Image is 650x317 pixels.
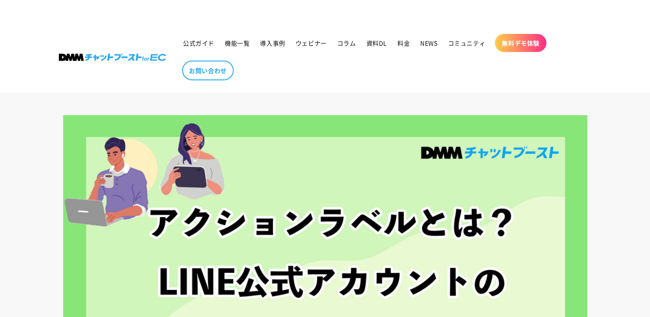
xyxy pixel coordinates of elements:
span: 機能一覧 [225,39,250,47]
a: お問い合わせ [182,61,234,80]
span: NEWS [420,39,437,47]
a: NEWS [415,34,442,52]
span: 料金 [397,39,410,47]
span: ウェビナー [296,39,327,47]
span: 無料デモ体験 [502,39,540,47]
span: コラム [337,39,356,47]
img: 株式会社DMM Boost [59,54,166,61]
a: コミュニティ [443,34,491,52]
span: 導入事例 [260,39,285,47]
a: ウェビナー [290,34,332,52]
a: 機能一覧 [220,34,255,52]
a: 資料DL [361,34,392,52]
a: 公式ガイド [178,34,220,52]
a: コラム [332,34,361,52]
span: 資料DL [366,39,387,47]
span: お問い合わせ [189,67,227,74]
a: 無料デモ体験 [495,34,546,52]
span: 公式ガイド [183,39,214,47]
span: コミュニティ [448,39,486,47]
a: 導入事例 [255,34,290,52]
a: 料金 [392,34,415,52]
